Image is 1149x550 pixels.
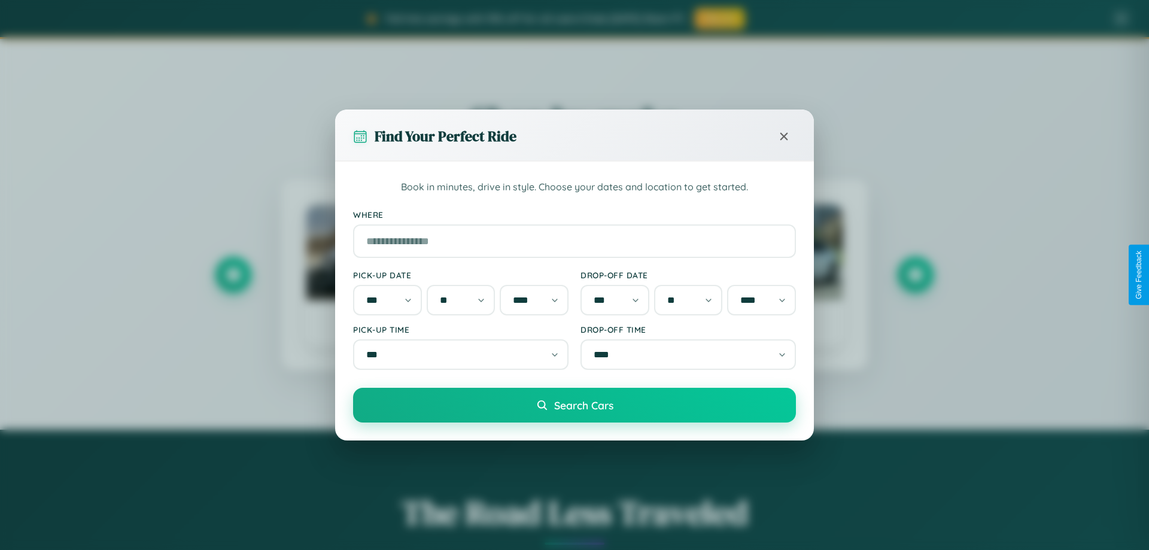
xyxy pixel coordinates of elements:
button: Search Cars [353,388,796,423]
label: Pick-up Date [353,270,569,280]
span: Search Cars [554,399,613,412]
label: Where [353,209,796,220]
h3: Find Your Perfect Ride [375,126,516,146]
label: Drop-off Date [580,270,796,280]
p: Book in minutes, drive in style. Choose your dates and location to get started. [353,180,796,195]
label: Pick-up Time [353,324,569,335]
label: Drop-off Time [580,324,796,335]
